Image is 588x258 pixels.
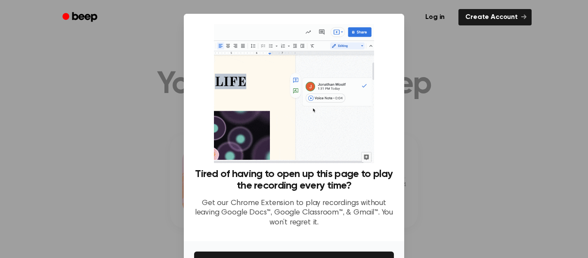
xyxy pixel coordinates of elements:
[56,9,105,26] a: Beep
[214,24,374,163] img: Beep extension in action
[458,9,532,25] a: Create Account
[194,199,394,228] p: Get our Chrome Extension to play recordings without leaving Google Docs™, Google Classroom™, & Gm...
[417,7,453,27] a: Log in
[194,168,394,192] h3: Tired of having to open up this page to play the recording every time?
